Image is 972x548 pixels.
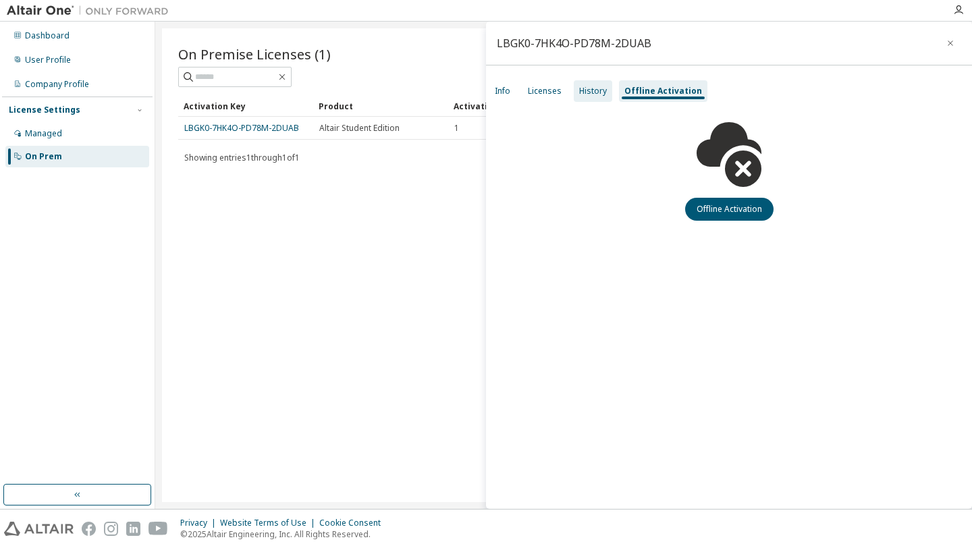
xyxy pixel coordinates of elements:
[454,123,459,134] span: 1
[319,123,400,134] span: Altair Student Edition
[9,105,80,115] div: License Settings
[184,122,299,134] a: LBGK0-7HK4O-PD78M-2DUAB
[25,30,70,41] div: Dashboard
[25,151,62,162] div: On Prem
[528,86,562,97] div: Licenses
[104,522,118,536] img: instagram.svg
[184,152,300,163] span: Showing entries 1 through 1 of 1
[180,518,220,528] div: Privacy
[25,128,62,139] div: Managed
[319,518,389,528] div: Cookie Consent
[178,45,331,63] span: On Premise Licenses (1)
[579,86,607,97] div: History
[454,95,578,117] div: Activation Allowed
[319,95,443,117] div: Product
[624,86,702,97] div: Offline Activation
[220,518,319,528] div: Website Terms of Use
[495,86,510,97] div: Info
[497,38,651,49] div: LBGK0-7HK4O-PD78M-2DUAB
[7,4,175,18] img: Altair One
[148,522,168,536] img: youtube.svg
[25,55,71,65] div: User Profile
[4,522,74,536] img: altair_logo.svg
[25,79,89,90] div: Company Profile
[180,528,389,540] p: © 2025 Altair Engineering, Inc. All Rights Reserved.
[685,198,774,221] button: Offline Activation
[126,522,140,536] img: linkedin.svg
[184,95,308,117] div: Activation Key
[82,522,96,536] img: facebook.svg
